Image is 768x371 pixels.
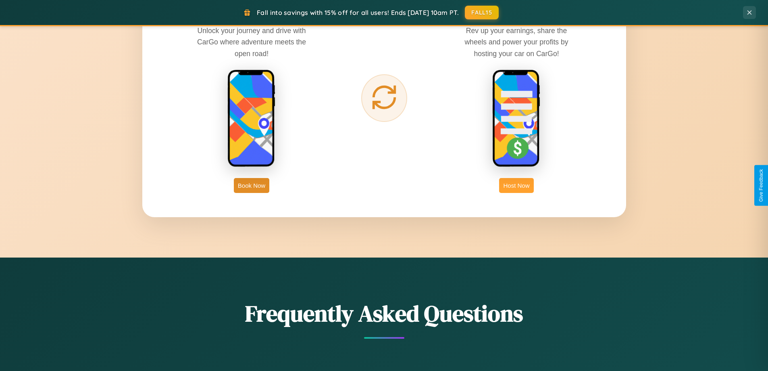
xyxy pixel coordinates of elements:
div: Give Feedback [758,169,764,202]
span: Fall into savings with 15% off for all users! Ends [DATE] 10am PT. [257,8,459,17]
img: host phone [492,69,541,168]
button: FALL15 [465,6,499,19]
p: Unlock your journey and drive with CarGo where adventure meets the open road! [191,25,312,59]
img: rent phone [227,69,276,168]
button: Book Now [234,178,269,193]
p: Rev up your earnings, share the wheels and power your profits by hosting your car on CarGo! [456,25,577,59]
button: Host Now [499,178,533,193]
h2: Frequently Asked Questions [142,298,626,329]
